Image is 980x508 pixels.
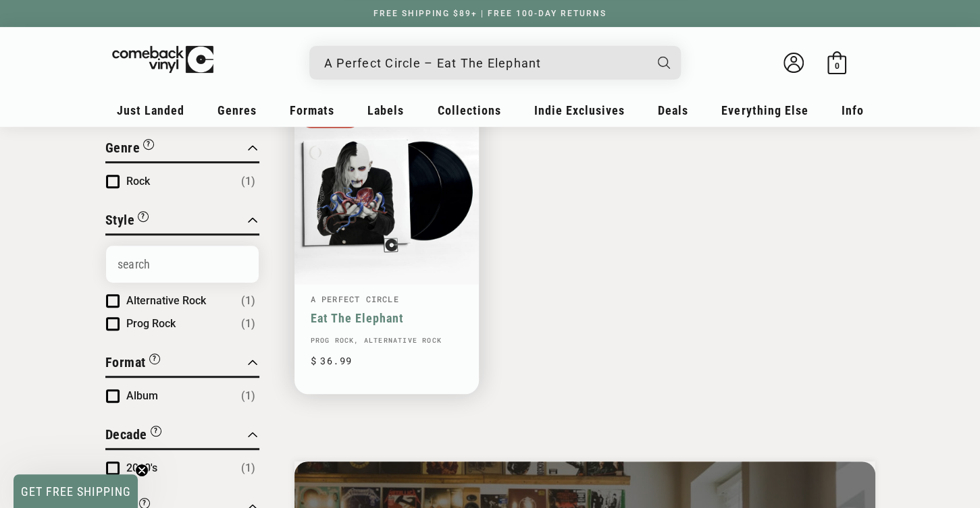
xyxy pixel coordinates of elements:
span: Labels [367,103,404,117]
span: Indie Exclusives [534,103,625,117]
span: GET FREE SHIPPING [21,484,131,499]
span: Genres [217,103,257,117]
button: Filter by Format [105,352,160,376]
span: Number of products: (1) [241,173,255,190]
span: Info [842,103,864,117]
span: Just Landed [117,103,184,117]
input: Search Options [106,246,259,283]
a: A Perfect Circle [311,293,399,304]
span: Number of products: (1) [241,293,255,309]
span: 0 [834,61,839,71]
span: Number of products: (1) [241,316,255,332]
span: Decade [105,426,147,443]
span: Format [105,354,146,370]
button: Filter by Genre [105,138,155,161]
div: GET FREE SHIPPINGClose teaser [14,474,138,508]
span: Alternative Rock [126,294,206,307]
button: Filter by Decade [105,424,161,448]
button: Filter by Style [105,210,149,233]
button: Search [646,46,682,80]
span: Number of products: (1) [241,460,255,476]
span: 2010's [126,461,157,474]
a: FREE SHIPPING $89+ | FREE 100-DAY RETURNS [360,9,620,18]
span: Everything Else [721,103,808,117]
span: Formats [290,103,334,117]
span: Number of products: (1) [241,388,255,404]
button: Close teaser [135,463,149,477]
input: When autocomplete results are available use up and down arrows to review and enter to select [324,49,644,77]
span: Rock [126,175,150,188]
a: Eat The Elephant [311,311,463,325]
span: Album [126,389,158,402]
span: Genre [105,140,140,156]
span: Style [105,212,135,228]
span: Deals [658,103,688,117]
span: Prog Rock [126,317,176,330]
span: Collections [438,103,501,117]
div: Search [309,46,681,80]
